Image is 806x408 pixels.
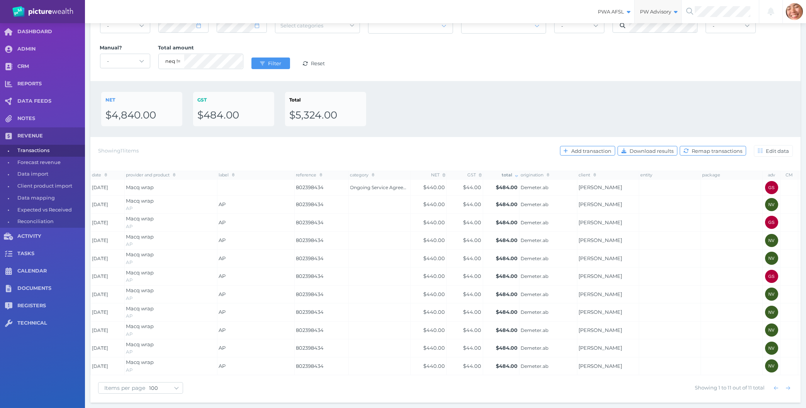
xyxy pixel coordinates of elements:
[519,285,577,303] td: Demeter.ab
[296,344,347,352] span: 802398434
[765,342,778,355] div: Nancy Vos
[463,255,482,261] span: $44.00
[126,359,154,365] span: Macq wrap
[295,303,349,322] td: 802398434
[424,363,445,369] span: $440.00
[126,198,154,204] span: Macq wrap
[496,327,518,333] span: $484.00
[592,8,634,15] span: PWA AFSL
[519,196,577,214] td: Demeter.ab
[579,327,623,333] a: [PERSON_NAME]
[296,255,347,262] span: 802398434
[296,308,347,316] span: 802398434
[463,309,482,315] span: $44.00
[17,251,85,257] span: TASKS
[219,309,226,315] span: AP
[424,184,445,190] span: $440.00
[496,309,518,315] span: $484.00
[126,295,133,301] span: AP
[754,145,793,157] button: Edit data
[17,115,85,122] span: NOTES
[17,81,85,87] span: REPORTS
[521,291,576,298] span: Demeter.ab
[17,233,85,240] span: ACTIVITY
[219,237,226,243] span: AP
[17,63,85,70] span: CRM
[579,237,623,243] a: [PERSON_NAME]
[519,179,577,196] td: Demeter.ab
[126,241,133,247] span: AP
[639,171,701,179] th: entity
[783,383,793,393] button: Show next page
[91,249,125,267] td: [DATE]
[158,44,194,51] span: Total amount
[463,363,482,369] span: $44.00
[126,251,154,257] span: Macq wrap
[424,345,445,351] span: $440.00
[463,219,482,225] span: $44.00
[105,97,115,103] span: NET
[219,273,226,279] span: AP
[771,383,781,393] button: Show previous page
[463,201,482,207] span: $44.00
[521,309,576,315] span: Demeter.ab
[769,310,775,315] span: NV
[289,97,301,103] span: Total
[579,201,623,207] a: [PERSON_NAME]
[197,97,207,103] span: GST
[350,172,375,178] span: category
[431,172,445,178] span: NET
[519,303,577,322] td: Demeter.ab
[519,339,577,357] td: Demeter.ab
[424,291,445,297] span: $440.00
[764,148,792,154] span: Edit data
[295,213,349,232] td: 802398434
[126,215,154,222] span: Macq wrap
[17,168,82,180] span: Data import
[296,327,347,334] span: 802398434
[424,309,445,315] span: $440.00
[17,216,82,228] span: Reconciliation
[126,323,154,329] span: Macq wrap
[289,109,362,122] div: $5,324.00
[765,359,778,372] div: Nancy Vos
[769,256,775,261] span: NV
[496,255,518,261] span: $484.00
[126,234,154,240] span: Macq wrap
[296,201,347,208] span: 802398434
[91,285,125,303] td: [DATE]
[17,46,85,52] span: ADMIN
[126,277,133,283] span: AP
[17,180,82,192] span: Client product import
[219,363,226,369] span: AP
[17,285,85,292] span: DOCUMENTS
[521,327,576,334] span: Demeter.ab
[126,313,133,319] span: AP
[765,216,778,229] div: Geraldine Scott
[296,184,347,191] span: 802398434
[463,237,482,243] span: $44.00
[769,328,775,332] span: NV
[100,44,122,51] span: Manual?
[424,237,445,243] span: $440.00
[496,363,518,369] span: $484.00
[17,133,85,139] span: REVENUE
[424,273,445,279] span: $440.00
[219,291,226,297] span: AP
[17,98,85,105] span: DATA FEEDS
[126,287,154,293] span: Macq wrap
[570,148,615,154] span: Add transaction
[126,269,154,276] span: Macq wrap
[695,384,765,391] span: Showing 1 to 11 out of 11 total
[219,345,226,351] span: AP
[197,109,270,122] div: $484.00
[690,148,746,154] span: Remap transactions
[496,345,518,351] span: $484.00
[12,6,73,17] img: PW
[91,179,125,196] td: [DATE]
[126,223,133,229] span: AP
[17,204,82,216] span: Expected vs Received
[296,237,347,244] span: 802398434
[424,201,445,207] span: $440.00
[579,255,623,261] a: [PERSON_NAME]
